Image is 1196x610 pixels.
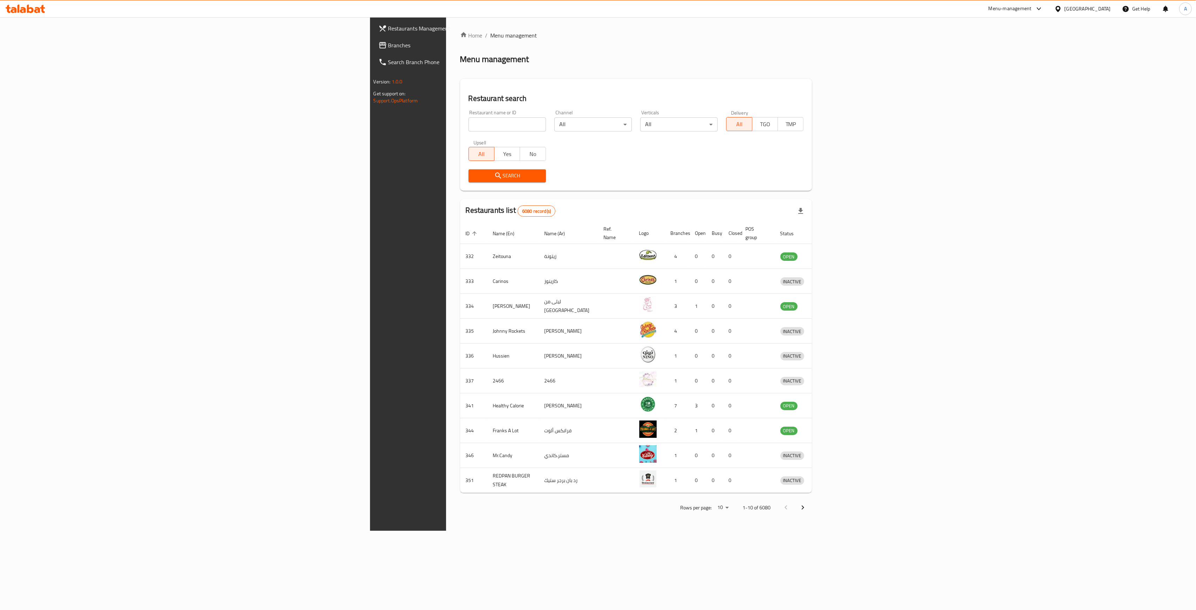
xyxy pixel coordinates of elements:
span: Search Branch Phone [388,58,564,66]
img: Zeitouna [639,246,657,264]
span: TGO [755,119,775,129]
button: Yes [494,147,520,161]
a: Restaurants Management [373,20,570,37]
div: Menu-management [989,5,1032,13]
img: REDPAN BURGER STEAK [639,470,657,488]
span: OPEN [780,427,798,435]
td: 0 [706,344,723,368]
td: 0 [723,269,740,294]
span: 6080 record(s) [518,208,555,215]
td: 0 [706,244,723,269]
span: OPEN [780,402,798,410]
div: Total records count [518,205,555,217]
td: 0 [706,418,723,443]
span: INACTIVE [780,278,804,286]
span: All [729,119,749,129]
td: 1 [665,344,690,368]
table: enhanced table [460,223,837,493]
img: 2466 [639,371,657,388]
td: 0 [723,244,740,269]
td: 2 [665,418,690,443]
input: Search for restaurant name or ID.. [469,117,546,131]
span: No [523,149,543,159]
button: TMP [778,117,804,131]
span: INACTIVE [780,377,804,385]
td: 0 [706,468,723,493]
td: 4 [665,319,690,344]
a: Support.OpsPlatform [374,96,418,105]
div: [GEOGRAPHIC_DATA] [1065,5,1111,13]
button: All [726,117,752,131]
th: Logo [634,223,665,244]
span: INACTIVE [780,327,804,335]
span: Name (En) [493,229,524,238]
td: 1 [665,368,690,393]
label: Delivery [731,110,749,115]
td: 0 [723,344,740,368]
td: 0 [706,443,723,468]
div: All [554,117,632,131]
a: Branches [373,37,570,54]
td: 1 [690,418,706,443]
img: Franks A Lot [639,420,657,438]
td: 0 [690,269,706,294]
span: Status [780,229,803,238]
div: INACTIVE [780,452,804,460]
td: 1 [665,443,690,468]
td: 0 [706,269,723,294]
td: 0 [690,344,706,368]
span: Name (Ar) [545,229,574,238]
span: Get support on: [374,89,406,98]
span: OPEN [780,253,798,261]
th: Closed [723,223,740,244]
td: 0 [690,443,706,468]
span: Ref. Name [604,225,625,242]
span: ID [466,229,479,238]
span: Branches [388,41,564,49]
img: Johnny Rockets [639,321,657,338]
span: Version: [374,77,391,86]
td: 0 [723,319,740,344]
span: INACTIVE [780,452,804,460]
button: Next page [794,499,811,516]
p: 1-10 of 6080 [743,503,771,512]
span: 1.0.0 [392,77,403,86]
div: OPEN [780,252,798,261]
td: 0 [690,244,706,269]
div: Rows per page: [715,502,731,513]
td: 0 [723,443,740,468]
a: Search Branch Phone [373,54,570,70]
td: 0 [690,368,706,393]
button: No [520,147,546,161]
span: TMP [781,119,801,129]
span: Search [474,171,540,180]
span: A [1184,5,1187,13]
td: 0 [690,468,706,493]
h2: Restaurants list [466,205,556,217]
span: INACTIVE [780,352,804,360]
div: All [640,117,718,131]
td: 0 [706,319,723,344]
span: Restaurants Management [388,24,564,33]
div: OPEN [780,427,798,435]
td: 1 [690,294,706,319]
nav: breadcrumb [460,31,812,40]
td: 4 [665,244,690,269]
td: 0 [723,368,740,393]
td: 1 [665,468,690,493]
span: Yes [497,149,517,159]
td: 0 [723,468,740,493]
td: 0 [723,294,740,319]
td: 0 [723,393,740,418]
span: OPEN [780,303,798,311]
th: Branches [665,223,690,244]
p: Rows per page: [680,503,712,512]
td: 0 [690,319,706,344]
div: INACTIVE [780,476,804,485]
button: TGO [752,117,778,131]
td: 3 [690,393,706,418]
